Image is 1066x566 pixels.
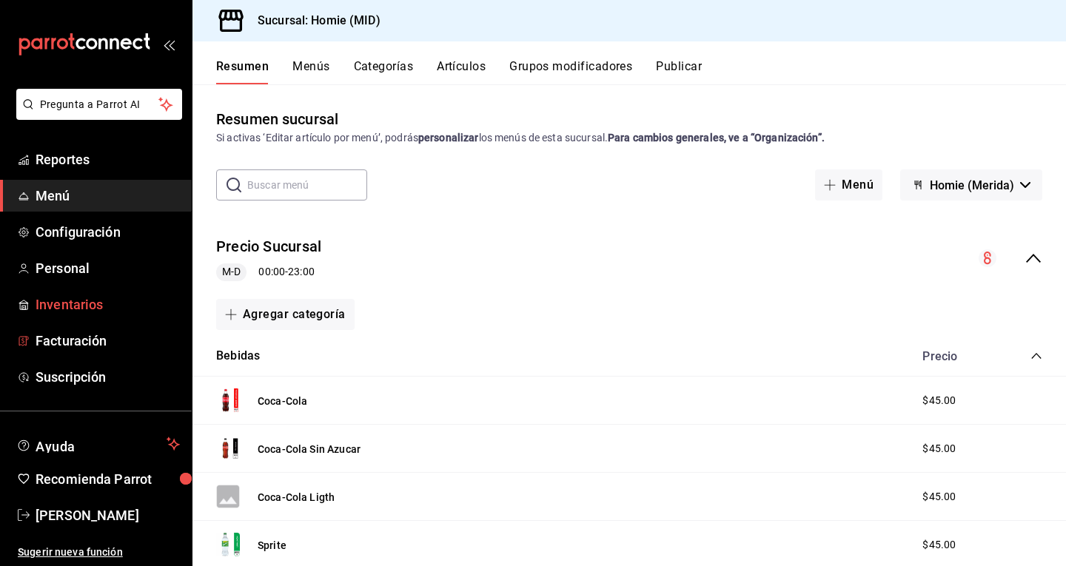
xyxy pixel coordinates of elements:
[216,437,240,460] img: Preview
[16,89,182,120] button: Pregunta a Parrot AI
[36,331,180,351] span: Facturación
[908,349,1002,363] div: Precio
[40,97,159,112] span: Pregunta a Parrot AI
[192,224,1066,293] div: collapse-menu-row
[418,132,479,144] strong: personalizar
[1030,350,1042,362] button: collapse-category-row
[656,59,702,84] button: Publicar
[36,222,180,242] span: Configuración
[247,170,367,200] input: Buscar menú
[216,108,338,130] div: Resumen sucursal
[258,490,335,505] button: Coca-Cola Ligth
[354,59,414,84] button: Categorías
[216,263,321,281] div: 00:00 - 23:00
[258,538,286,553] button: Sprite
[10,107,182,123] a: Pregunta a Parrot AI
[216,299,355,330] button: Agregar categoría
[900,169,1042,201] button: Homie (Merida)
[163,38,175,50] button: open_drawer_menu
[216,388,240,412] img: Preview
[36,435,161,453] span: Ayuda
[216,130,1042,146] div: Si activas ‘Editar artículo por menú’, podrás los menús de esta sucursal.
[509,59,632,84] button: Grupos modificadores
[36,149,180,169] span: Reportes
[922,393,956,408] span: $45.00
[922,537,956,553] span: $45.00
[246,12,381,30] h3: Sucursal: Homie (MID)
[258,442,361,456] button: Coca-Cola Sin Azucar
[292,59,329,84] button: Menús
[18,545,180,560] span: Sugerir nueva función
[258,394,307,408] button: Coca-Cola
[930,178,1014,192] span: Homie (Merida)
[216,59,1066,84] div: navigation tabs
[922,441,956,456] span: $45.00
[216,264,247,280] span: M-D
[36,258,180,278] span: Personal
[36,469,180,489] span: Recomienda Parrot
[36,505,180,525] span: [PERSON_NAME]
[216,533,240,556] img: Preview
[216,59,269,84] button: Resumen
[815,169,882,201] button: Menú
[36,294,180,314] span: Inventarios
[216,348,260,365] button: Bebidas
[36,186,180,206] span: Menú
[216,236,321,257] button: Precio Sucursal
[922,489,956,505] span: $45.00
[608,132,825,144] strong: Para cambios generales, ve a “Organización”.
[36,367,180,387] span: Suscripción
[437,59,486,84] button: Artículos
